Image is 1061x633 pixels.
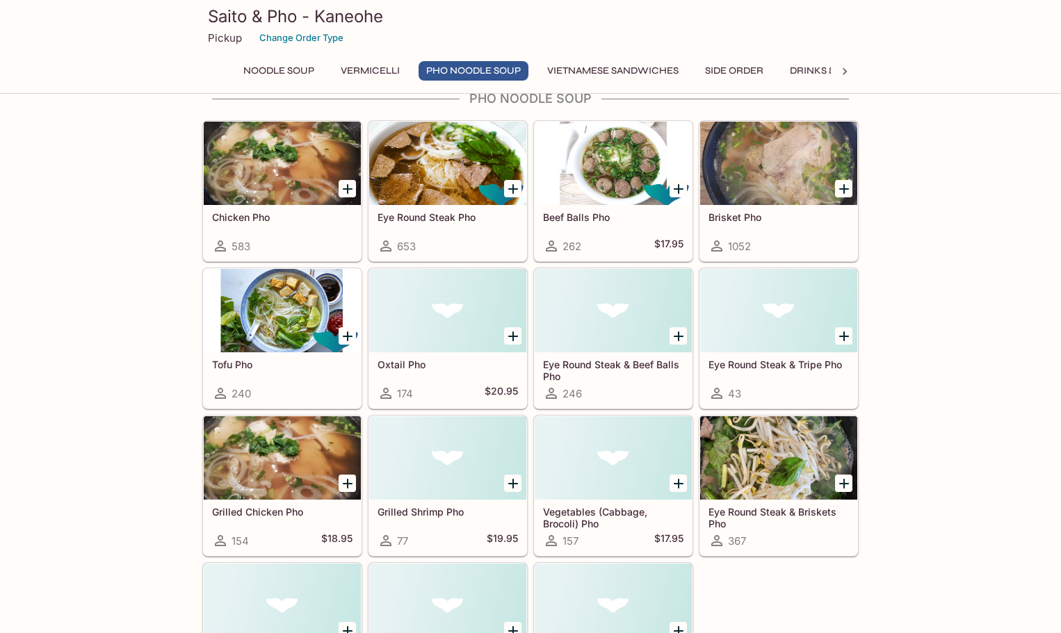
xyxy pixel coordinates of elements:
h5: Grilled Shrimp Pho [378,506,518,518]
button: Add Grilled Chicken Pho [339,475,356,492]
a: Eye Round Steak & Briskets Pho367 [699,416,858,556]
a: Eye Round Steak Pho653 [368,121,527,261]
h4: Pho Noodle Soup [202,91,859,106]
span: 1052 [728,240,751,253]
div: Brisket Pho [700,122,857,205]
span: 240 [232,387,251,400]
h5: Oxtail Pho [378,359,518,370]
button: Change Order Type [253,27,350,49]
h5: $17.95 [654,238,683,254]
a: Eye Round Steak & Beef Balls Pho246 [534,268,693,409]
div: Beef Balls Pho [535,122,692,205]
div: Chicken Pho [204,122,361,205]
button: Add Eye Round Steak & Tripe Pho [835,327,852,345]
button: Add Vegetables (Cabbage, Brocoli) Pho [670,475,687,492]
button: Add Oxtail Pho [504,327,521,345]
button: Add Eye Round Steak & Beef Balls Pho [670,327,687,345]
h5: $17.95 [654,532,683,549]
h5: Grilled Chicken Pho [212,506,353,518]
a: Brisket Pho1052 [699,121,858,261]
a: Grilled Chicken Pho154$18.95 [203,416,362,556]
div: Oxtail Pho [369,269,526,352]
p: Pickup [208,31,242,44]
span: 653 [397,240,416,253]
button: Vietnamese Sandwiches [540,61,686,81]
h5: Chicken Pho [212,211,353,223]
button: Add Chicken Pho [339,180,356,197]
h5: Brisket Pho [708,211,849,223]
button: Side Order [697,61,771,81]
span: 367 [728,534,746,548]
span: 174 [397,387,413,400]
a: Eye Round Steak & Tripe Pho43 [699,268,858,409]
button: Add Eye Round Steak Pho [504,180,521,197]
span: 157 [562,534,578,548]
a: Beef Balls Pho262$17.95 [534,121,693,261]
span: 583 [232,240,250,253]
button: Add Tofu Pho [339,327,356,345]
h3: Saito & Pho - Kaneohe [208,6,853,27]
h5: Beef Balls Pho [543,211,683,223]
a: Vegetables (Cabbage, Brocoli) Pho157$17.95 [534,416,693,556]
h5: Eye Round Steak Pho [378,211,518,223]
button: Pho Noodle Soup [419,61,528,81]
button: Drinks & Desserts [782,61,893,81]
div: Eye Round Steak & Briskets Pho [700,416,857,500]
a: Chicken Pho583 [203,121,362,261]
h5: $20.95 [485,385,518,402]
span: 43 [728,387,741,400]
div: Eye Round Steak & Tripe Pho [700,269,857,352]
div: Eye Round Steak Pho [369,122,526,205]
span: 262 [562,240,581,253]
div: Tofu Pho [204,269,361,352]
span: 77 [397,534,408,548]
div: Vegetables (Cabbage, Brocoli) Pho [535,416,692,500]
span: 154 [232,534,249,548]
a: Tofu Pho240 [203,268,362,409]
button: Noodle Soup [236,61,322,81]
button: Add Eye Round Steak & Briskets Pho [835,475,852,492]
h5: Vegetables (Cabbage, Brocoli) Pho [543,506,683,529]
div: Grilled Shrimp Pho [369,416,526,500]
div: Eye Round Steak & Beef Balls Pho [535,269,692,352]
button: Add Beef Balls Pho [670,180,687,197]
button: Add Grilled Shrimp Pho [504,475,521,492]
h5: Tofu Pho [212,359,353,370]
a: Grilled Shrimp Pho77$19.95 [368,416,527,556]
button: Add Brisket Pho [835,180,852,197]
a: Oxtail Pho174$20.95 [368,268,527,409]
h5: $18.95 [321,532,353,549]
h5: Eye Round Steak & Tripe Pho [708,359,849,370]
span: 246 [562,387,582,400]
h5: Eye Round Steak & Beef Balls Pho [543,359,683,381]
h5: $19.95 [487,532,518,549]
h5: Eye Round Steak & Briskets Pho [708,506,849,529]
div: Grilled Chicken Pho [204,416,361,500]
button: Vermicelli [333,61,407,81]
